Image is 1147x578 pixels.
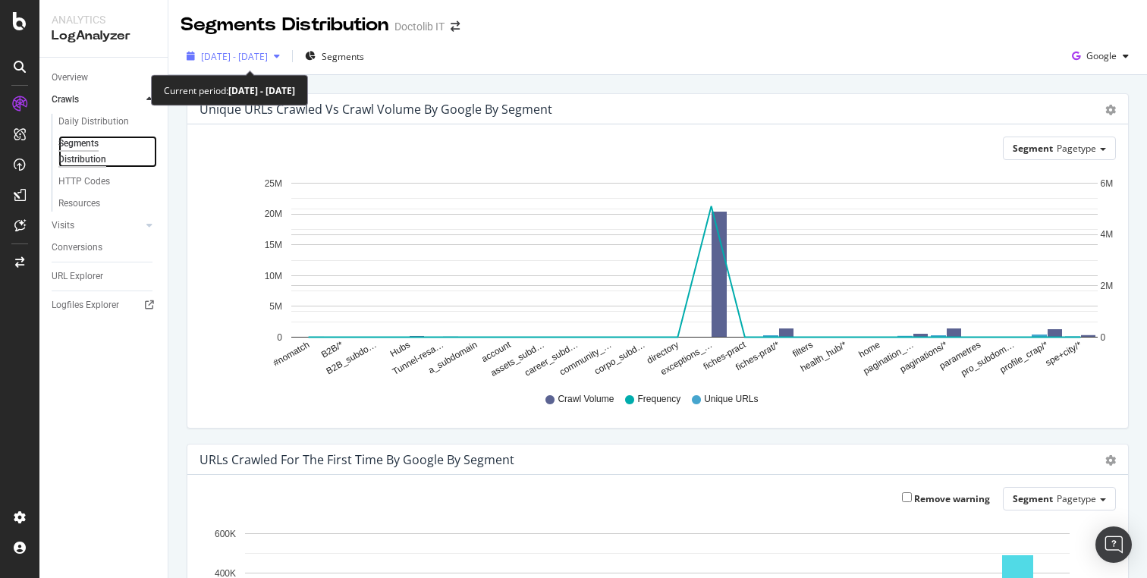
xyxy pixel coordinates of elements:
span: Frequency [637,393,680,406]
div: LogAnalyzer [52,27,156,45]
div: Overview [52,70,88,86]
div: Doctolib IT [394,19,445,34]
text: 0 [1101,332,1106,343]
text: parametres [938,340,983,372]
text: 25M [265,178,282,189]
button: [DATE] - [DATE] [181,44,286,68]
a: Visits [52,218,142,234]
span: Segment [1013,142,1053,155]
a: URL Explorer [52,269,157,284]
text: 4M [1101,230,1114,240]
div: Analytics [52,12,156,27]
div: arrow-right-arrow-left [451,21,460,32]
a: Daily Distribution [58,114,157,130]
div: HTTP Codes [58,174,110,190]
label: Remove warning [902,492,990,505]
div: Open Intercom Messenger [1095,526,1132,563]
span: Segments [322,50,364,63]
span: Pagetype [1057,492,1096,505]
text: 600K [215,529,236,539]
a: Segments Distribution [58,136,157,168]
div: Segments Distribution [181,12,388,38]
div: Segments Distribution [58,136,143,168]
text: health_hub/* [799,339,849,374]
text: paginations/* [898,339,949,375]
div: Conversions [52,240,102,256]
div: gear [1105,455,1116,466]
text: fiches-prat/* [734,339,781,372]
text: fiches-pract [702,339,748,372]
span: Pagetype [1057,142,1096,155]
text: 6M [1101,178,1114,189]
div: Unique URLs Crawled vs Crawl Volume by google by Segment [200,102,552,117]
div: URLs Crawled for the First Time by google by Segment [200,452,514,467]
text: account [479,339,513,364]
div: URL Explorer [52,269,103,284]
text: B2B/* [319,339,345,360]
div: Crawls [52,92,79,108]
a: HTTP Codes [58,174,157,190]
div: gear [1105,105,1116,115]
b: [DATE] - [DATE] [228,84,295,97]
a: Conversions [52,240,157,256]
button: Google [1066,44,1135,68]
text: spe+city/* [1044,339,1084,368]
text: 2M [1101,281,1114,291]
text: home [856,339,881,360]
a: Crawls [52,92,142,108]
text: a_subdomain [426,340,479,376]
text: directory [645,340,680,366]
text: 20M [265,209,282,220]
span: Unique URLs [704,393,758,406]
a: Overview [52,70,157,86]
div: Current period: [164,82,295,99]
text: #nomatch [272,340,312,369]
div: Visits [52,218,74,234]
span: [DATE] - [DATE] [201,50,268,63]
span: Crawl Volume [558,393,614,406]
a: Logfiles Explorer [52,297,157,313]
input: Remove warning [902,492,912,502]
a: Resources [58,196,157,212]
text: 5M [269,302,282,313]
div: Daily Distribution [58,114,129,130]
text: Hubs [388,340,412,360]
div: Resources [58,196,100,212]
text: 10M [265,271,282,281]
span: Google [1086,49,1117,62]
text: 0 [277,332,282,343]
text: profile_crap/* [998,339,1050,375]
text: filters [790,340,815,360]
svg: A chart. [200,172,1116,379]
text: 15M [265,240,282,250]
div: Logfiles Explorer [52,297,119,313]
span: Segment [1013,492,1053,505]
button: Segments [299,44,370,68]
